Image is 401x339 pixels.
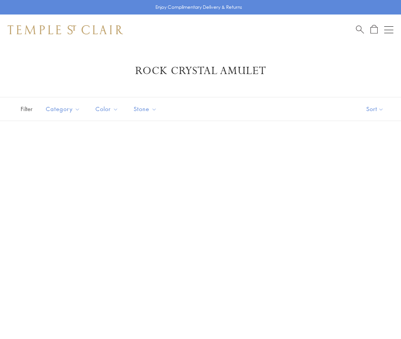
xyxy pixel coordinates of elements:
[356,25,364,34] a: Search
[384,25,393,34] button: Open navigation
[155,3,242,11] p: Enjoy Complimentary Delivery & Returns
[42,104,86,114] span: Category
[128,100,163,118] button: Stone
[40,100,86,118] button: Category
[349,97,401,121] button: Show sort by
[92,104,124,114] span: Color
[130,104,163,114] span: Stone
[370,25,378,34] a: Open Shopping Bag
[8,25,123,34] img: Temple St. Clair
[90,100,124,118] button: Color
[19,64,382,78] h1: Rock Crystal Amulet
